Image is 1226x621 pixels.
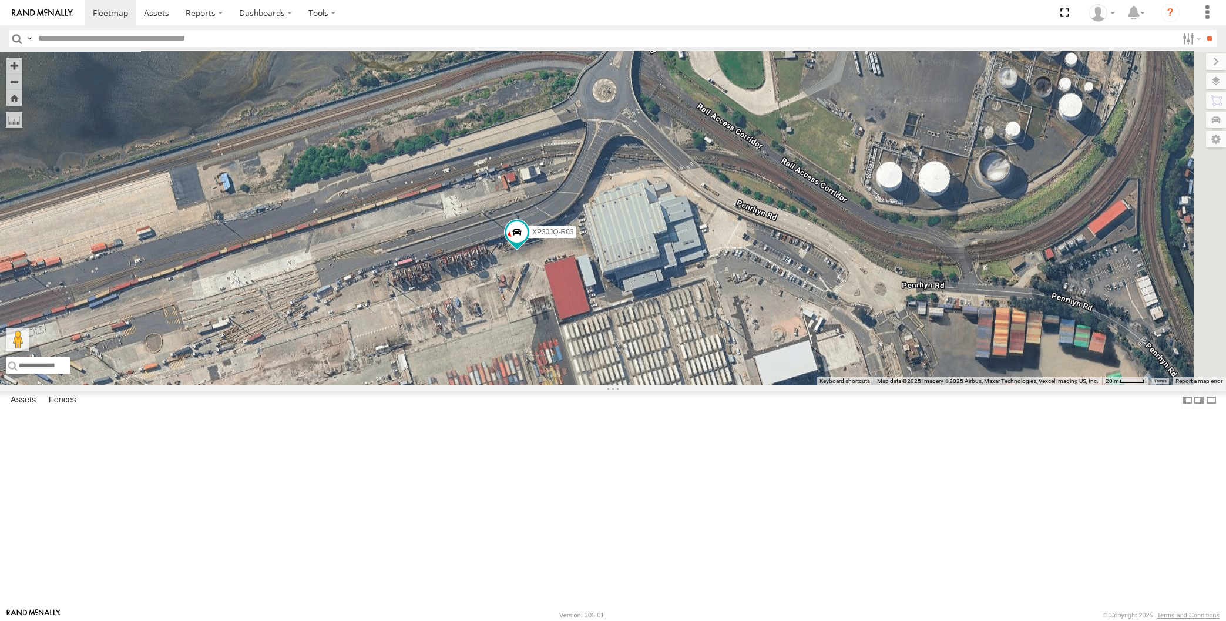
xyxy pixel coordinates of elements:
div: Quang MAC [1085,4,1119,22]
button: Keyboard shortcuts [819,377,870,385]
button: Map Scale: 20 m per 40 pixels [1102,377,1148,385]
label: Fences [43,392,82,408]
button: Zoom out [6,73,22,90]
button: Drag Pegman onto the map to open Street View [6,328,29,351]
button: Zoom in [6,58,22,73]
i: ? [1161,4,1180,22]
div: © Copyright 2025 - [1103,612,1220,619]
span: Map data ©2025 Imagery ©2025 Airbus, Maxar Technologies, Vexcel Imaging US, Inc. [877,378,1099,384]
img: rand-logo.svg [12,9,73,17]
label: Hide Summary Table [1205,391,1217,408]
a: Terms [1154,379,1167,384]
div: Version: 305.01 [559,612,604,619]
span: 20 m [1106,378,1119,384]
label: Map Settings [1206,131,1226,147]
a: Report a map error [1175,378,1222,384]
button: Zoom Home [6,90,22,106]
a: Terms and Conditions [1157,612,1220,619]
label: Search Query [25,30,34,47]
label: Dock Summary Table to the Left [1181,391,1193,408]
label: Assets [5,392,42,408]
label: Dock Summary Table to the Right [1193,391,1205,408]
label: Search Filter Options [1178,30,1203,47]
label: Measure [6,112,22,128]
a: Visit our Website [6,609,61,621]
span: XP30JQ-R03 [532,229,573,237]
